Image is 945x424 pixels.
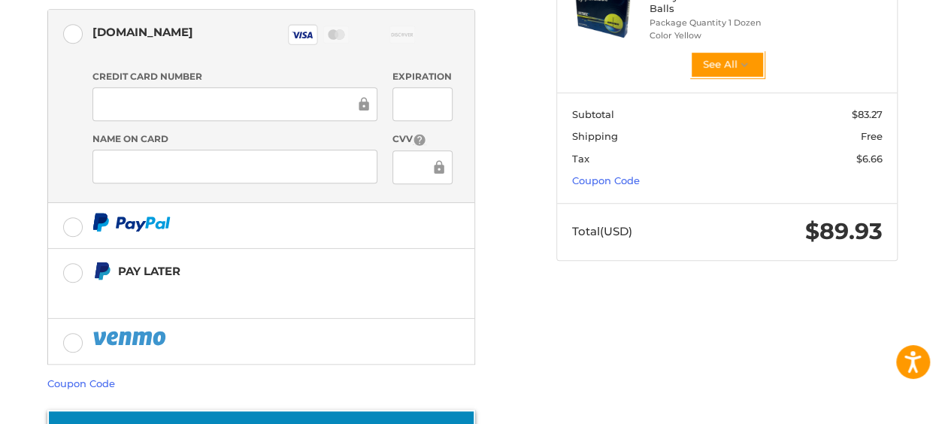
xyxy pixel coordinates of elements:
[392,132,453,147] label: CVV
[92,213,171,232] img: PayPal icon
[861,130,883,142] span: Free
[572,224,632,238] span: Total (USD)
[650,29,801,42] li: Color Yellow
[572,153,589,165] span: Tax
[92,287,407,300] iframe: PayPal Message 1
[650,17,801,29] li: Package Quantity 1 Dozen
[572,130,618,142] span: Shipping
[92,329,169,347] img: PayPal icon
[47,377,115,389] a: Coupon Code
[392,70,453,83] label: Expiration
[92,262,111,280] img: Pay Later icon
[852,108,883,120] span: $83.27
[92,20,193,44] div: [DOMAIN_NAME]
[92,70,378,83] label: Credit Card Number
[572,108,614,120] span: Subtotal
[690,51,765,78] button: See All
[805,217,883,245] span: $89.93
[856,153,883,165] span: $6.66
[118,259,406,283] div: Pay Later
[92,132,378,146] label: Name on Card
[572,174,640,186] a: Coupon Code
